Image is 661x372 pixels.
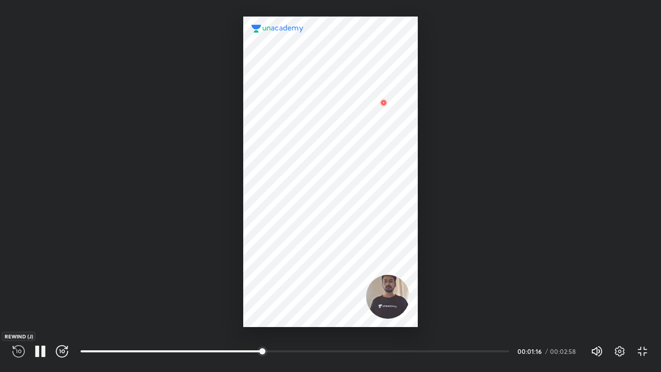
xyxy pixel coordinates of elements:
[377,97,390,109] img: wMgqJGBwKWe8AAAAABJRU5ErkJggg==
[545,348,548,354] div: /
[550,348,578,354] div: 00:02:58
[251,25,304,33] img: logo.2a7e12a2.svg
[517,348,543,354] div: 00:01:16
[2,332,36,341] div: REWIND (J)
